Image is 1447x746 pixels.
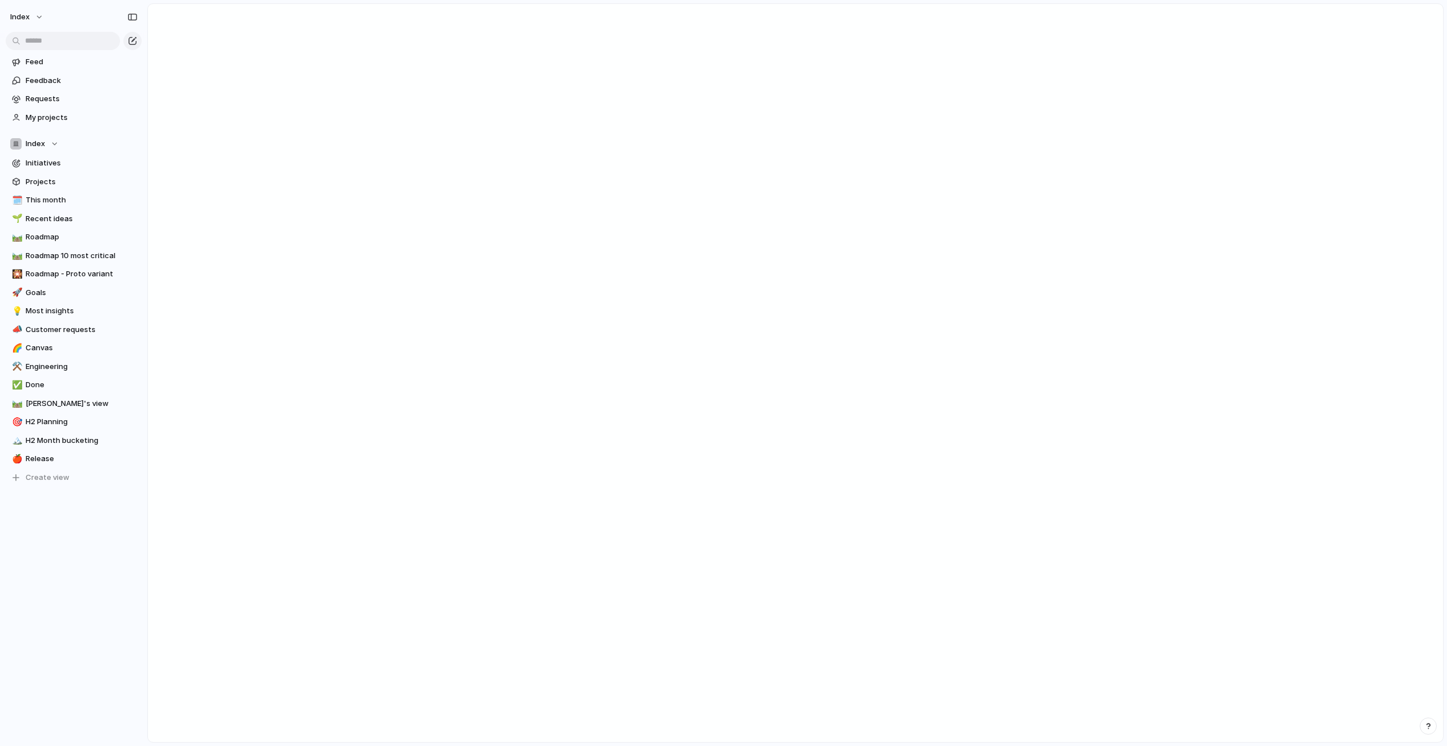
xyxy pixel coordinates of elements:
div: 🏔️ [12,434,20,447]
button: ⚒️ [10,361,22,372]
button: 🌱 [10,213,22,225]
div: ⚒️ [12,360,20,373]
a: ✅Done [6,376,142,393]
div: 🛤️ [12,231,20,244]
a: 🎯H2 Planning [6,413,142,430]
a: 💡Most insights [6,302,142,320]
button: 🌈 [10,342,22,354]
a: 🌈Canvas [6,339,142,357]
span: [PERSON_NAME]'s view [26,398,138,409]
a: 🚀Goals [6,284,142,301]
button: 🗓️ [10,194,22,206]
a: Feed [6,53,142,71]
span: My projects [26,112,138,123]
button: 🛤️ [10,231,22,243]
span: Goals [26,287,138,299]
span: Feed [26,56,138,68]
button: 🎯 [10,416,22,428]
a: ⚒️Engineering [6,358,142,375]
a: 🏔️H2 Month bucketing [6,432,142,449]
button: ✅ [10,379,22,391]
span: H2 Planning [26,416,138,428]
div: 🛤️ [12,249,20,262]
span: Most insights [26,305,138,317]
span: Release [26,453,138,465]
a: Projects [6,173,142,190]
div: 🛤️ [12,397,20,410]
button: 🎇 [10,268,22,280]
div: 🌱 [12,212,20,225]
div: ✅ [12,379,20,392]
div: 📣 [12,323,20,336]
button: Index [6,135,142,152]
span: Roadmap 10 most critical [26,250,138,262]
span: Recent ideas [26,213,138,225]
span: Customer requests [26,324,138,335]
button: Index [5,8,49,26]
span: Initiatives [26,158,138,169]
a: Initiatives [6,155,142,172]
span: Create view [26,472,69,483]
button: 🍎 [10,453,22,465]
button: 🚀 [10,287,22,299]
button: 💡 [10,305,22,317]
div: 🚀 [12,286,20,299]
span: Roadmap - Proto variant [26,268,138,280]
a: 🛤️[PERSON_NAME]'s view [6,395,142,412]
div: 💡 [12,305,20,318]
a: 🍎Release [6,450,142,467]
span: Projects [26,176,138,188]
span: Engineering [26,361,138,372]
span: Index [26,138,45,150]
span: Requests [26,93,138,105]
button: 🛤️ [10,398,22,409]
a: 🗓️This month [6,192,142,209]
div: 🍎 [12,453,20,466]
span: H2 Month bucketing [26,435,138,446]
a: 🛤️Roadmap 10 most critical [6,247,142,264]
button: 🛤️ [10,250,22,262]
a: My projects [6,109,142,126]
a: Requests [6,90,142,107]
div: 🎯 [12,416,20,429]
button: 📣 [10,324,22,335]
span: Roadmap [26,231,138,243]
button: 🏔️ [10,435,22,446]
span: Done [26,379,138,391]
a: 📣Customer requests [6,321,142,338]
div: 🌈 [12,342,20,355]
span: Index [10,11,30,23]
a: 🌱Recent ideas [6,210,142,227]
a: 🎇Roadmap - Proto variant [6,266,142,283]
div: 🗓️ [12,194,20,207]
span: Canvas [26,342,138,354]
a: 🛤️Roadmap [6,229,142,246]
span: Feedback [26,75,138,86]
button: Create view [6,469,142,486]
div: 🎇 [12,268,20,281]
a: Feedback [6,72,142,89]
span: This month [26,194,138,206]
